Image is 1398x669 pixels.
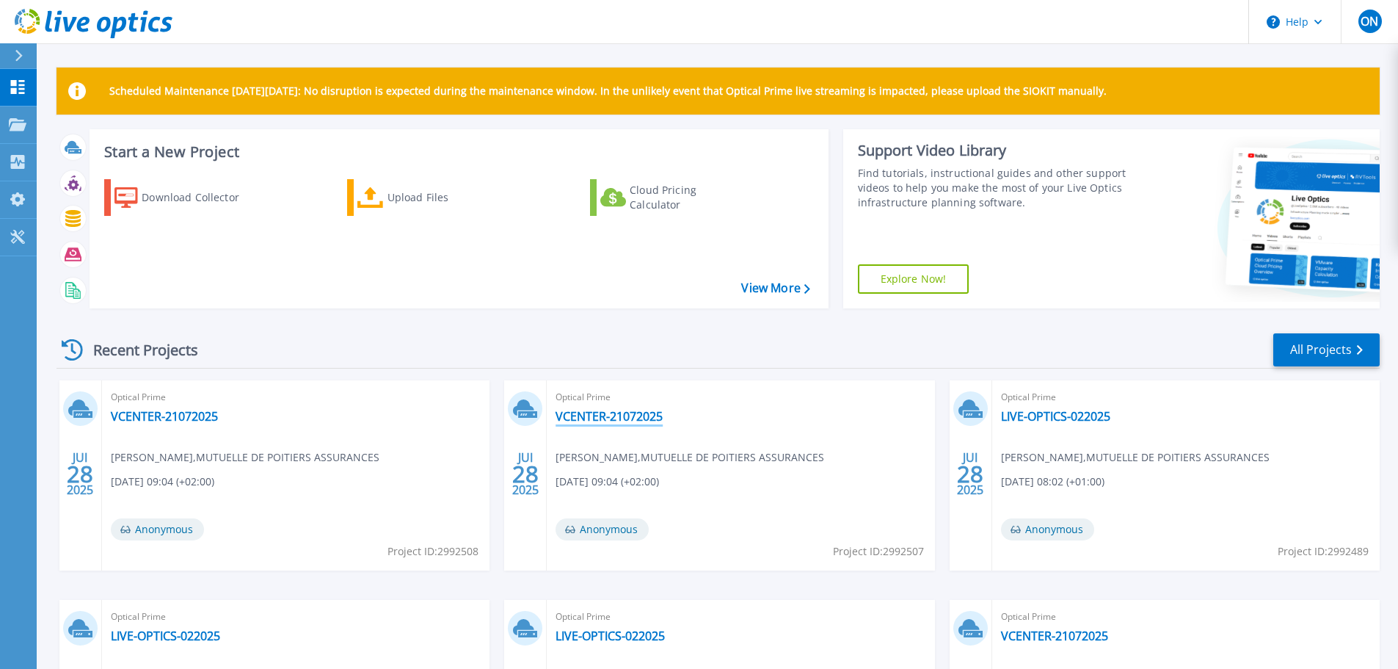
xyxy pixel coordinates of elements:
[104,144,809,160] h3: Start a New Project
[111,449,379,466] span: [PERSON_NAME] , MUTUELLE DE POITIERS ASSURANCES
[556,389,925,405] span: Optical Prime
[1001,389,1371,405] span: Optical Prime
[1001,409,1110,424] a: LIVE-OPTICS-022025
[590,179,754,216] a: Cloud Pricing Calculator
[858,264,969,294] a: Explore Now!
[741,281,809,295] a: View More
[556,629,665,643] a: LIVE-OPTICS-022025
[67,468,93,480] span: 28
[833,543,924,560] span: Project ID: 2992507
[111,609,481,625] span: Optical Prime
[1278,543,1369,560] span: Project ID: 2992489
[1361,15,1378,27] span: ON
[556,609,925,625] span: Optical Prime
[556,518,649,540] span: Anonymous
[556,474,659,490] span: [DATE] 09:04 (+02:00)
[858,141,1132,160] div: Support Video Library
[104,179,268,216] a: Download Collector
[66,447,94,501] div: JUI 2025
[347,179,511,216] a: Upload Files
[1001,609,1371,625] span: Optical Prime
[387,183,505,212] div: Upload Files
[57,332,218,368] div: Recent Projects
[1001,449,1270,466] span: [PERSON_NAME] , MUTUELLE DE POITIERS ASSURANCES
[142,183,259,212] div: Download Collector
[111,409,218,424] a: VCENTER-21072025
[512,468,539,480] span: 28
[109,85,1107,97] p: Scheduled Maintenance [DATE][DATE]: No disruption is expected during the maintenance window. In t...
[111,518,204,540] span: Anonymous
[1273,333,1380,366] a: All Projects
[111,474,214,490] span: [DATE] 09:04 (+02:00)
[1001,474,1104,490] span: [DATE] 08:02 (+01:00)
[556,449,824,466] span: [PERSON_NAME] , MUTUELLE DE POITIERS ASSURANCES
[111,389,481,405] span: Optical Prime
[1001,518,1094,540] span: Anonymous
[387,543,478,560] span: Project ID: 2992508
[556,409,663,424] a: VCENTER-21072025
[1001,629,1108,643] a: VCENTER-21072025
[630,183,747,212] div: Cloud Pricing Calculator
[956,447,984,501] div: JUI 2025
[858,166,1132,210] div: Find tutorials, instructional guides and other support videos to help you make the most of your L...
[957,468,983,480] span: 28
[111,629,220,643] a: LIVE-OPTICS-022025
[511,447,539,501] div: JUI 2025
